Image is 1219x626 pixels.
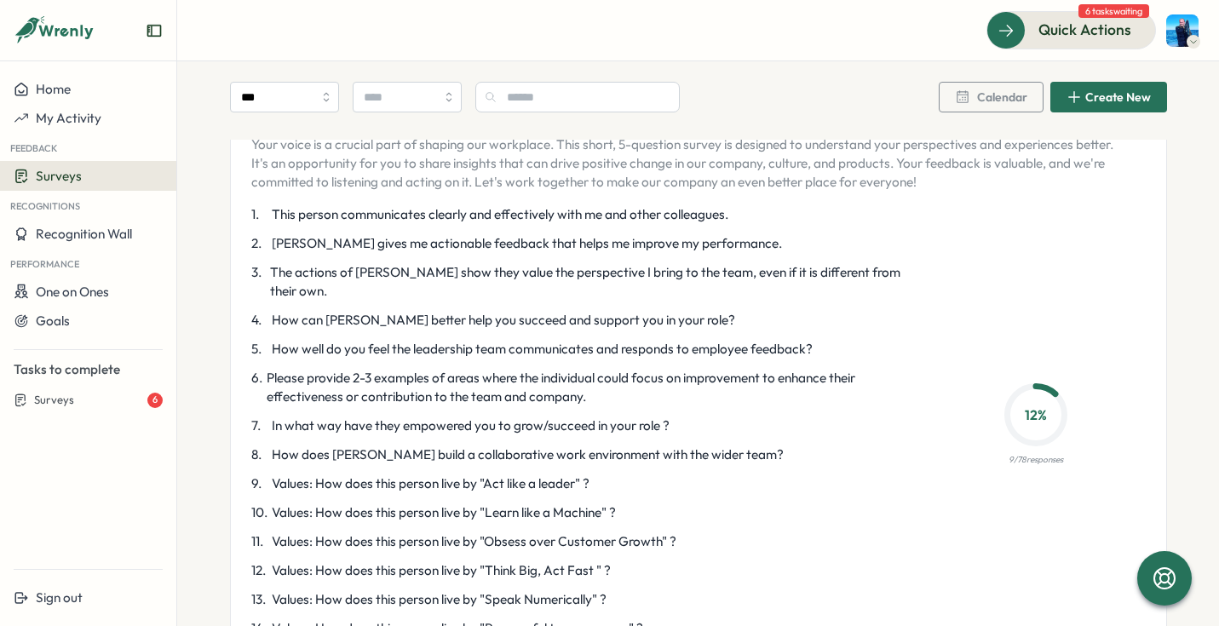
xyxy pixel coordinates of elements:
span: 7 . [251,416,268,435]
span: One on Ones [36,284,109,300]
span: Values: How does this person live by "Think Big, Act Fast " ? [272,561,611,580]
span: 10 . [251,503,268,522]
span: Values: How does this person live by "Speak Numerically" ? [272,590,607,609]
span: Quick Actions [1038,19,1131,41]
button: Create New [1050,82,1167,112]
button: Quick Actions [986,11,1156,49]
span: Values: How does this person live by "Act like a leader" ? [272,474,589,493]
p: 9 / 78 responses [1009,453,1063,467]
span: Recognition Wall [36,226,132,242]
span: Values: How does this person live by "Obsess over Customer Growth" ? [272,532,676,551]
span: Sign out [36,589,83,606]
span: Create New [1085,91,1151,103]
span: 3 . [251,263,267,301]
img: Henry Innis [1166,14,1199,47]
span: 11 . [251,532,268,551]
button: Calendar [939,82,1044,112]
p: Tasks to complete [14,360,163,379]
span: Home [36,81,71,97]
button: Expand sidebar [146,22,163,39]
p: 12 % [1009,404,1062,425]
span: In what way have they empowered you to grow/succeed in your role ? [272,416,670,435]
span: Values: How does this person live by "Learn like a Machine" ? [272,503,616,522]
span: The actions of [PERSON_NAME] show they value the perspective I bring to the team, even if it is d... [270,263,906,301]
span: How well do you feel the leadership team communicates and responds to employee feedback? [272,340,813,359]
span: Goals [36,313,70,329]
span: 6 tasks waiting [1078,4,1149,18]
span: 2 . [251,234,268,253]
span: Surveys [34,393,74,408]
span: 4 . [251,311,268,330]
span: 1 . [251,205,268,224]
span: 9 . [251,474,268,493]
span: Calendar [977,91,1027,103]
span: Surveys [36,168,82,184]
p: Your voice is a crucial part of shaping our workplace. This short, 5-question survey is designed ... [251,135,1115,192]
span: 6 . [251,369,263,406]
span: 5 . [251,340,268,359]
span: 8 . [251,445,268,464]
span: Please provide 2-3 examples of areas where the individual could focus on improvement to enhance t... [267,369,906,406]
span: [PERSON_NAME] gives me actionable feedback that helps me improve my performance. [272,234,782,253]
span: 13 . [251,590,268,609]
span: How can [PERSON_NAME] better help you succeed and support you in your role? [272,311,735,330]
span: 12 . [251,561,268,580]
div: 6 [147,393,163,408]
span: How does [PERSON_NAME] build a collaborative work environment with the wider team? [272,445,784,464]
span: This person communicates clearly and effectively with me and other colleagues. [272,205,728,224]
span: My Activity [36,110,101,126]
